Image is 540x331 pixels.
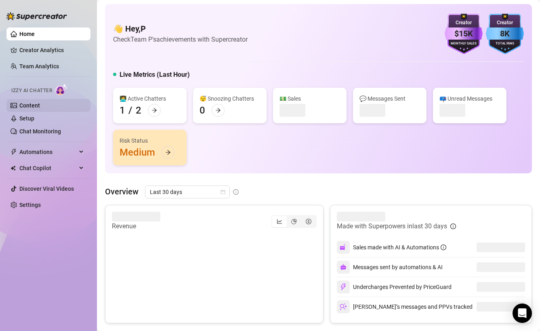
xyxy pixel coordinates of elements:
[120,94,180,103] div: 👩‍💻 Active Chatters
[120,104,125,117] div: 1
[340,264,347,270] img: svg%3e
[353,243,446,252] div: Sales made with AI & Automations
[215,108,221,113] span: arrow-right
[200,104,205,117] div: 0
[19,102,40,109] a: Content
[19,31,35,37] a: Home
[486,14,524,54] img: blue-badge-DgoSNQY1.svg
[120,70,190,80] h5: Live Metrics (Last Hour)
[486,19,524,27] div: Creator
[340,244,347,251] img: svg%3e
[441,245,446,250] span: info-circle
[291,219,297,224] span: pie-chart
[445,19,483,27] div: Creator
[271,215,317,228] div: segmented control
[279,94,340,103] div: 💵 Sales
[439,94,500,103] div: 📪 Unread Messages
[105,186,139,198] article: Overview
[233,189,239,195] span: info-circle
[19,128,61,135] a: Chat Monitoring
[11,165,16,171] img: Chat Copilot
[151,108,157,113] span: arrow-right
[445,27,483,40] div: $15K
[337,261,443,274] div: Messages sent by automations & AI
[113,34,248,44] article: Check Team P's achievements with Supercreator
[19,44,84,57] a: Creator Analytics
[221,190,225,194] span: calendar
[19,186,74,192] a: Discover Viral Videos
[55,84,68,95] img: AI Chatter
[277,219,282,224] span: line-chart
[6,12,67,20] img: logo-BBDzfeDw.svg
[337,221,447,231] article: Made with Superpowers in last 30 days
[165,150,171,155] span: arrow-right
[120,136,180,145] div: Risk Status
[200,94,260,103] div: 😴 Snoozing Chatters
[19,145,77,158] span: Automations
[359,94,420,103] div: 💬 Messages Sent
[486,41,524,46] div: Total Fans
[11,87,52,95] span: Izzy AI Chatter
[445,14,483,54] img: purple-badge-B9DA21FR.svg
[306,219,311,224] span: dollar-circle
[340,283,347,291] img: svg%3e
[19,202,41,208] a: Settings
[19,162,77,175] span: Chat Copilot
[486,27,524,40] div: 8K
[340,303,347,310] img: svg%3e
[112,221,160,231] article: Revenue
[513,304,532,323] div: Open Intercom Messenger
[136,104,141,117] div: 2
[445,41,483,46] div: Monthly Sales
[11,149,17,155] span: thunderbolt
[337,280,452,293] div: Undercharges Prevented by PriceGuard
[150,186,225,198] span: Last 30 days
[113,23,248,34] h4: 👋 Hey, P
[19,115,34,122] a: Setup
[450,223,456,229] span: info-circle
[19,63,59,70] a: Team Analytics
[337,300,473,313] div: [PERSON_NAME]’s messages and PPVs tracked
